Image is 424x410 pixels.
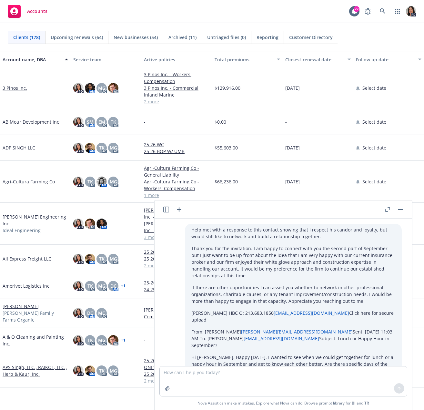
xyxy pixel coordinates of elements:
[73,143,84,153] img: photo
[99,144,105,151] span: TK
[362,85,386,91] span: Select date
[3,310,68,323] span: [PERSON_NAME] Family Farms Organic
[85,83,95,93] img: photo
[144,141,209,148] a: 25 26 WC
[110,367,117,374] span: MG
[73,308,84,318] img: photo
[98,118,105,125] span: EM
[3,255,51,262] a: All Express Freight LLC
[144,98,209,105] a: 2 more
[353,52,424,67] button: Follow up date
[3,144,35,151] a: ADP SINGH LLC
[87,178,93,185] span: TK
[289,34,333,41] span: Customer Directory
[376,5,389,18] a: Search
[3,227,41,234] span: Ideal Engineering
[362,178,386,185] span: Select date
[87,118,94,125] span: SM
[73,365,84,376] img: photo
[73,56,139,63] div: Service team
[144,371,209,377] a: 25 26 XS
[144,71,209,85] a: 3 Pinos Inc. - Workers' Compensation
[3,118,59,125] a: AB Mour Development Inc
[257,34,278,41] span: Reporting
[144,306,209,320] a: [PERSON_NAME] - Workers' Compensation
[285,178,300,185] span: [DATE]
[144,220,209,234] a: [PERSON_NAME] Engineering Inc. - General Liability
[73,117,84,127] img: photo
[110,255,117,262] span: MG
[144,207,209,220] a: [PERSON_NAME] Engineering Inc. - Excess Liability
[285,56,344,63] div: Closest renewal date
[191,245,395,279] p: Thank you for the invitation. I am happy to connect with you the second part of September but I j...
[51,34,103,41] span: Upcoming renewals (64)
[144,357,209,371] a: 25 26 WILDOMAR LOCATION ONLY - BPP/BI
[96,219,107,229] img: photo
[121,284,126,288] a: + 1
[215,144,238,151] span: $55,603.00
[111,118,116,125] span: TK
[215,85,240,91] span: $129,916.00
[110,144,117,151] span: MG
[98,282,106,289] span: MG
[144,148,209,155] a: 25 26 BOP W/ UMB
[5,2,50,20] a: Accounts
[3,56,61,63] div: Account name, DBA
[73,219,84,229] img: photo
[108,335,118,345] img: photo
[114,34,158,41] span: New businesses (54)
[406,6,416,16] img: photo
[85,254,95,264] img: photo
[121,338,126,342] a: + 1
[110,178,117,185] span: MG
[191,354,395,381] p: Hi [PERSON_NAME], Happy [DATE]. I wanted to see when we could get together for lunch or a happy h...
[73,254,84,264] img: photo
[144,286,209,293] a: 24 25 CRIME
[110,282,116,289] span: DC
[144,262,209,269] a: 2 more
[144,377,209,384] a: 2 more
[3,303,39,310] a: [PERSON_NAME]
[191,284,395,304] p: If there are other opportunities I can assist you whether to network in other professional organi...
[215,56,273,63] div: Total premiums
[364,400,369,406] a: TR
[215,178,238,185] span: $66,236.00
[99,367,105,374] span: TK
[215,118,226,125] span: $0.00
[141,52,212,67] button: Active policies
[144,234,209,241] a: 3 more
[144,255,209,262] a: 25 26 WC
[13,34,40,41] span: Clients (178)
[352,400,356,406] a: BI
[285,85,300,91] span: [DATE]
[354,6,359,12] div: 22
[27,9,47,14] span: Accounts
[3,213,68,227] a: [PERSON_NAME] Engineering Inc.
[274,310,349,316] a: [EMAIL_ADDRESS][DOMAIN_NAME]
[362,144,386,151] span: Select date
[244,335,319,342] a: [EMAIL_ADDRESS][DOMAIN_NAME]
[191,328,395,349] p: From: [PERSON_NAME] Sent: [DATE] 11:03 AM To: [PERSON_NAME] Subject: Lunch or Happy Hour in Septe...
[87,282,93,289] span: TK
[3,333,68,347] a: A & O Cleaning and Painting Inc.
[144,165,209,178] a: Agri-Cultura Farming Co - General Liability
[144,192,209,199] a: 1 more
[98,337,106,343] span: MG
[207,34,246,41] span: Untriaged files (0)
[71,52,141,67] button: Service team
[212,52,283,67] button: Total premiums
[85,219,95,229] img: photo
[144,56,209,63] div: Active policies
[191,226,395,240] p: Help met with a response to this contact showing that i respect his candor and loyalty, but would...
[144,85,209,98] a: 3 Pinos Inc. - Commercial Inland Marine
[3,85,27,91] a: 3 Pinos Inc.
[85,365,95,376] img: photo
[285,144,300,151] span: [DATE]
[98,310,105,316] span: MC
[391,5,404,18] a: Switch app
[362,118,386,125] span: Select date
[73,281,84,291] img: photo
[144,337,146,343] span: -
[191,310,395,323] p: [PERSON_NAME] HBC O: 213.683.1850 Click here for secure upload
